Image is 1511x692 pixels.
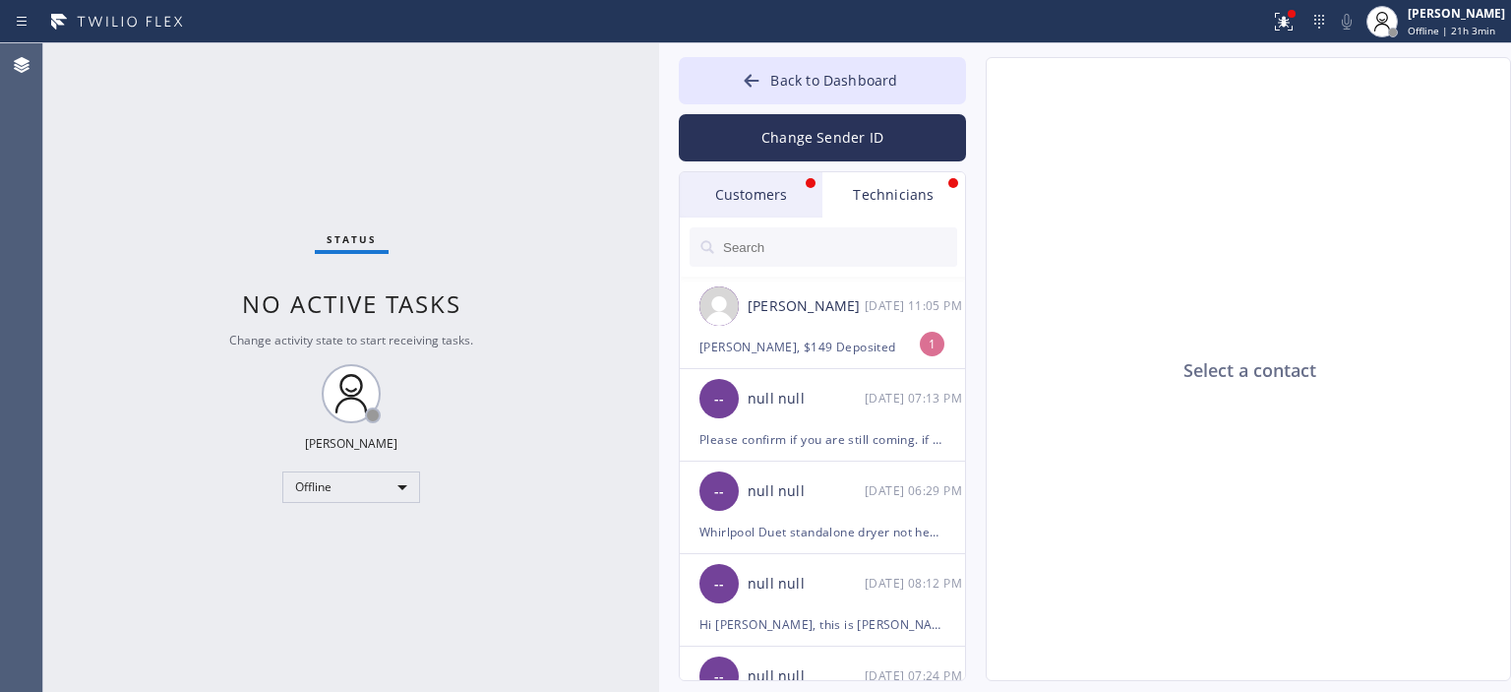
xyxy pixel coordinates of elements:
div: null null [748,573,865,596]
span: Change activity state to start receiving tasks. [229,332,473,348]
button: Mute [1333,8,1360,35]
div: Offline [282,472,420,503]
span: -- [714,480,724,503]
span: -- [714,665,724,688]
div: Technicians [822,172,965,218]
div: Hi [PERSON_NAME], this is [PERSON_NAME], can you take a job in [GEOGRAPHIC_DATA][PERSON_NAME] for... [699,613,945,636]
span: -- [714,388,724,410]
div: [PERSON_NAME] [1408,5,1505,22]
span: Back to Dashboard [770,71,897,90]
div: null null [748,480,865,503]
div: 02/05/2025 9:24 AM [865,664,967,687]
div: null null [748,665,865,688]
div: 03/24/2025 9:13 AM [865,387,967,409]
button: Back to Dashboard [679,57,966,104]
div: 03/24/2025 9:29 AM [865,479,967,502]
div: Customers [680,172,822,218]
span: Offline | 21h 3min [1408,24,1495,37]
img: user.png [699,286,739,326]
div: Please confirm if you are still coming. if not, when can you go to this job? [URL][DOMAIN_NAME] F... [699,428,945,451]
div: null null [748,388,865,410]
span: No active tasks [242,287,461,320]
div: Whirlpool Duet standalone dryer not heating at least 8 yrs // 11042 [GEOGRAPHIC_DATA], [GEOGRAPHI... [699,521,945,543]
input: Search [721,227,957,267]
div: [PERSON_NAME], $149 Deposited [699,336,945,358]
div: 09/05/2025 9:05 AM [865,294,967,317]
div: [PERSON_NAME] [305,435,397,452]
button: Change Sender ID [679,114,966,161]
span: -- [714,573,724,596]
div: 03/06/2025 9:12 AM [865,572,967,595]
span: Status [327,232,377,246]
div: 1 [920,332,944,356]
div: [PERSON_NAME] [748,295,865,318]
